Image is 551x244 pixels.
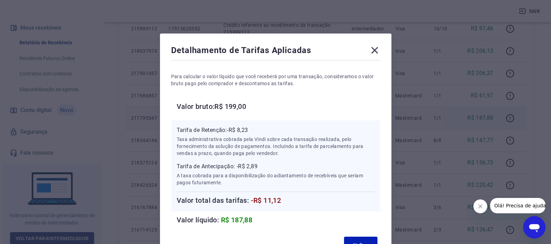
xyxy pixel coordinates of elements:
[171,45,380,59] div: Detalhamento de Tarifas Aplicadas
[177,126,375,134] p: Tarifa de Retenção: -R$ 8,23
[177,136,375,157] p: Taxa administrativa cobrada pela Vindi sobre cada transação realizada, pelo fornecimento da soluç...
[177,162,375,171] p: Tarifa de Antecipação: -R$ 2,89
[490,198,545,213] iframe: Mensagem da empresa
[251,196,281,205] span: -R$ 11,12
[221,216,253,224] span: R$ 187,88
[177,101,380,112] h6: Valor bruto: R$ 199,00
[171,73,380,87] p: Para calcular o valor líquido que você receberá por uma transação, consideramos o valor bruto pag...
[177,195,375,206] h6: Valor total das tarifas:
[523,216,545,238] iframe: Botão para abrir a janela de mensagens
[177,214,380,225] h6: Valor líquido:
[473,199,487,213] iframe: Fechar mensagem
[4,5,59,10] span: Olá! Precisa de ajuda?
[177,172,375,186] p: A taxa cobrada para a disponibilização do adiantamento de recebíveis que seriam pagos futuramente.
